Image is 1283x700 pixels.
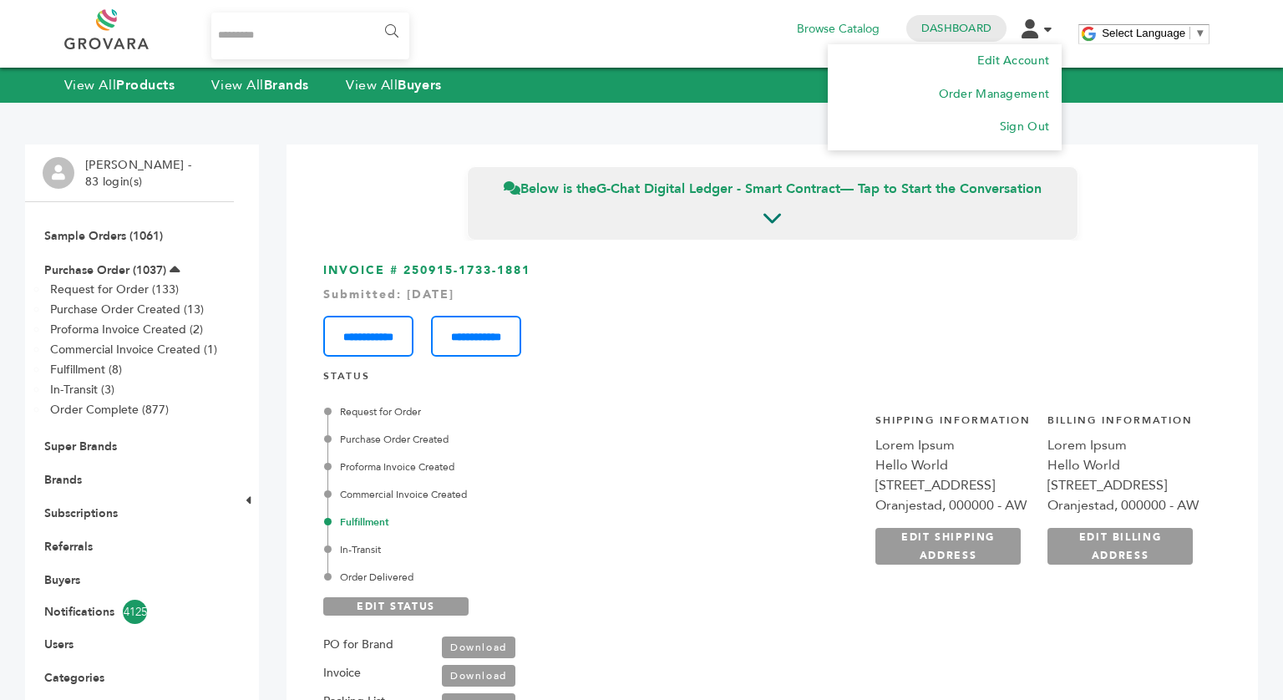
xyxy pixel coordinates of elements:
[64,76,175,94] a: View AllProducts
[1047,413,1203,436] h4: Billing Information
[875,413,1031,436] h4: Shipping Information
[875,528,1021,565] a: EDIT SHIPPING ADDRESS
[44,600,215,624] a: Notifications4125
[50,402,169,418] a: Order Complete (877)
[44,262,166,278] a: Purchase Order (1037)
[44,539,93,555] a: Referrals
[44,472,82,488] a: Brands
[50,362,122,378] a: Fulfillment (8)
[1047,435,1203,455] div: Lorem Ipsum
[596,180,840,198] strong: G-Chat Digital Ledger - Smart Contract
[50,322,203,337] a: Proforma Invoice Created (2)
[323,262,1221,357] h3: INVOICE # 250915-1733-1881
[1047,495,1203,515] div: Oranjestad, 000000 - AW
[875,455,1031,475] div: Hello World
[398,76,441,94] strong: Buyers
[116,76,175,94] strong: Products
[327,459,637,474] div: Proforma Invoice Created
[44,670,104,686] a: Categories
[939,86,1050,102] a: Order Management
[327,570,637,585] div: Order Delivered
[44,637,74,652] a: Users
[264,76,309,94] strong: Brands
[442,665,515,687] a: Download
[327,542,637,557] div: In-Transit
[211,13,409,59] input: Search...
[44,505,118,521] a: Subscriptions
[327,404,637,419] div: Request for Order
[50,302,204,317] a: Purchase Order Created (13)
[50,382,114,398] a: In-Transit (3)
[1102,27,1205,39] a: Select Language​
[50,342,217,358] a: Commercial Invoice Created (1)
[44,228,163,244] a: Sample Orders (1061)
[875,475,1031,495] div: [STREET_ADDRESS]
[1194,27,1205,39] span: ▼
[504,180,1042,198] span: Below is the — Tap to Start the Conversation
[85,157,195,190] li: [PERSON_NAME] - 83 login(s)
[44,572,80,588] a: Buyers
[323,635,393,655] label: PO for Brand
[44,439,117,454] a: Super Brands
[1189,27,1190,39] span: ​
[875,435,1031,455] div: Lorem Ipsum
[1000,119,1049,134] a: Sign Out
[323,369,1221,392] h4: STATUS
[875,495,1031,515] div: Oranjestad, 000000 - AW
[323,287,1221,303] div: Submitted: [DATE]
[123,600,147,624] span: 4125
[442,637,515,658] a: Download
[1047,475,1203,495] div: [STREET_ADDRESS]
[1102,27,1185,39] span: Select Language
[50,282,179,297] a: Request for Order (133)
[1047,528,1193,565] a: EDIT BILLING ADDRESS
[323,597,469,616] a: EDIT STATUS
[977,53,1049,68] a: Edit Account
[921,21,991,36] a: Dashboard
[1047,455,1203,475] div: Hello World
[323,663,361,683] label: Invoice
[327,432,637,447] div: Purchase Order Created
[327,487,637,502] div: Commercial Invoice Created
[797,20,880,38] a: Browse Catalog
[43,157,74,189] img: profile.png
[346,76,442,94] a: View AllBuyers
[327,515,637,530] div: Fulfillment
[211,76,309,94] a: View AllBrands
